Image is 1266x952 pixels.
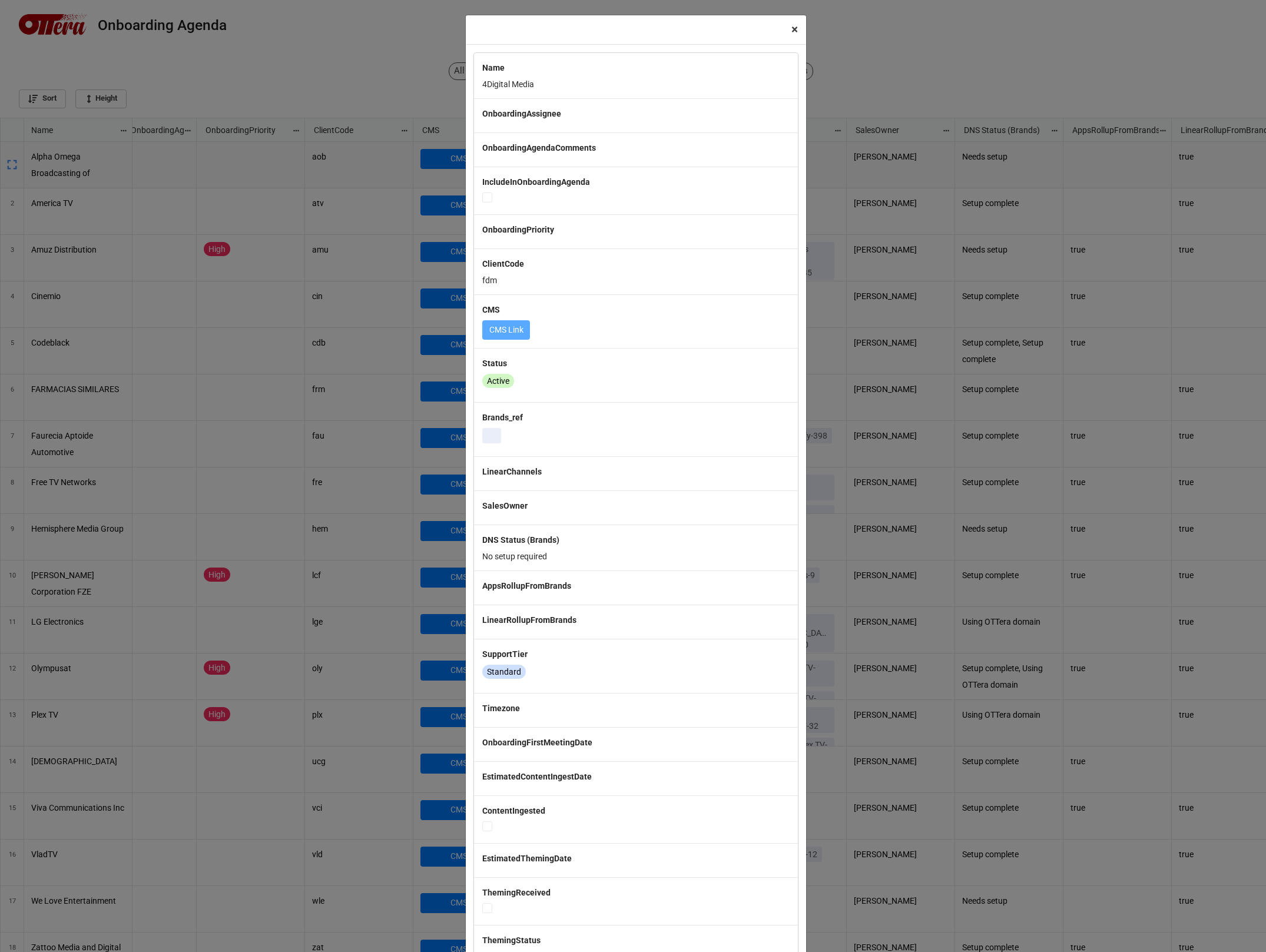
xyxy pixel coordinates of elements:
[482,109,561,118] b: OnboardingAssignee
[482,374,514,388] div: Active
[482,772,592,781] b: EstimatedContentIngestDate
[482,413,523,422] b: Brands_ref
[482,359,507,368] b: Status
[482,738,592,747] b: OnboardingFirstMeetingDate
[482,259,524,268] b: ClientCode
[482,274,790,286] p: fdm
[482,936,541,945] b: ThemingStatus
[482,501,528,510] b: SalesOwner
[482,615,576,625] b: LinearRollupFromBrands
[791,22,798,37] span: ×
[482,550,790,562] p: No setup required
[482,649,528,659] b: SupportTier
[482,704,520,713] b: Timezone
[482,535,559,545] b: DNS Status (Brands)
[482,320,530,340] button: CMS Link
[482,581,571,591] b: AppsRollupFromBrands
[482,806,545,815] b: ContentIngested
[482,177,590,187] b: IncludeInOnboardingAgenda
[482,888,551,897] b: ThemingReceived
[482,78,790,90] p: 4Digital Media
[482,143,596,152] b: OnboardingAgendaComments
[482,665,526,679] div: Standard
[482,854,572,863] b: EstimatedThemingDate
[482,467,542,476] b: LinearChannels
[482,225,554,234] b: OnboardingPriority
[482,305,500,314] b: CMS
[482,63,505,72] b: Name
